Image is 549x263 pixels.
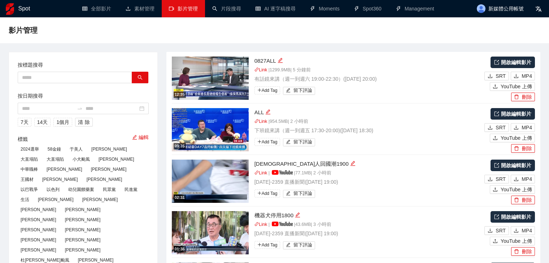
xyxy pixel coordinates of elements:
[44,186,62,193] span: 以色列
[295,211,300,220] div: 編輯
[254,170,483,177] p: | | 77.1 MB | 2 小時前
[490,185,535,194] button: uploadYouTube 上傳
[493,187,498,193] span: upload
[126,6,154,12] a: upload素材管理
[254,211,483,220] div: 機器犬停用1800
[488,177,493,182] span: download
[257,88,262,92] span: plus
[286,139,291,145] span: edit
[77,106,83,111] span: swap-right
[254,67,267,72] a: linkLink
[18,206,59,214] span: [PERSON_NAME]
[254,119,267,124] a: linkLink
[494,163,499,168] span: export
[493,135,498,141] span: upload
[53,118,72,126] button: 1個月
[488,228,493,234] span: download
[70,155,93,163] span: 小犬颱風
[511,93,535,101] button: delete刪除
[310,6,340,12] a: thunderboltMoments
[511,123,535,132] button: downloadMP4
[484,123,509,132] button: downloadSRT
[493,239,498,244] span: upload
[62,206,104,214] span: [PERSON_NAME]
[254,221,483,228] p: | | 43.6 MB | 3 小時前
[18,165,41,173] span: 中華職棒
[84,175,125,183] span: [PERSON_NAME]
[174,92,186,98] div: 12:35
[254,67,259,72] span: link
[484,226,509,235] button: downloadSRT
[522,72,532,80] span: MP4
[286,88,291,93] span: edit
[295,212,300,218] span: edit
[265,108,271,117] div: 編輯
[514,249,519,255] span: delete
[122,186,140,193] span: 民進黨
[514,177,519,182] span: download
[18,196,32,204] span: 生活
[490,134,535,142] button: uploadYouTube 上傳
[132,135,137,140] span: edit
[496,227,506,235] span: SRT
[254,170,267,175] a: linkLink
[18,92,43,100] label: 按日期搜尋
[257,139,262,144] span: plus
[18,155,41,163] span: 大直塌陷
[132,134,149,140] a: 編輯
[286,191,291,196] span: edit
[514,94,519,100] span: delete
[501,83,532,90] span: YouTube 上傳
[212,6,241,12] a: search片段搜尋
[44,165,85,173] span: [PERSON_NAME]
[477,4,485,13] img: avatar
[18,236,59,244] span: [PERSON_NAME]
[65,186,97,193] span: 幼兒園餵藥案
[254,119,259,124] span: link
[484,72,509,80] button: downloadSRT
[172,108,249,151] img: 1e574979-94b8-4dcf-a397-14e46764e3df.jpg
[254,67,483,74] p: | 1299.9 MB | 5 分鐘前
[354,6,382,12] a: thunderboltSpot360
[511,175,535,183] button: downloadMP4
[511,247,535,256] button: delete刪除
[283,138,315,146] button: edit留下評論
[254,108,483,117] div: ALL
[37,118,43,126] span: 14
[18,118,31,126] button: 7天
[254,86,280,94] span: Add Tag
[501,134,532,142] span: YouTube 上傳
[283,87,315,95] button: edit留下評論
[522,175,532,183] span: MP4
[254,57,483,65] div: 0827ALL
[496,72,506,80] span: SRT
[62,226,104,234] span: [PERSON_NAME]
[511,196,535,204] button: delete刪除
[491,57,535,68] a: 開啟編輯影片
[254,178,483,186] p: [DATE]-2359 直播新聞 ( [DATE] 19:00 )
[138,75,143,81] span: search
[35,196,77,204] span: [PERSON_NAME]
[88,145,130,153] span: [PERSON_NAME]
[18,61,43,69] label: 按標題搜尋
[174,246,186,252] div: 01:36
[491,160,535,171] a: 開啟編輯影片
[491,211,535,223] a: 開啟編輯影片
[511,226,535,235] button: downloadMP4
[18,175,36,183] span: 王國材
[62,216,104,224] span: [PERSON_NAME]
[278,58,283,63] span: edit
[496,175,506,183] span: SRT
[18,226,59,234] span: [PERSON_NAME]
[34,118,51,126] button: 14天
[45,145,64,153] span: 58金鐘
[514,73,519,79] span: download
[62,246,104,254] span: [PERSON_NAME]
[44,155,67,163] span: 大直塌陷
[62,236,104,244] span: [PERSON_NAME]
[488,73,493,79] span: download
[6,3,14,15] img: logo
[493,84,498,90] span: upload
[272,222,293,226] img: yt_logo_rgb_light.a676ea31.png
[254,222,259,227] span: link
